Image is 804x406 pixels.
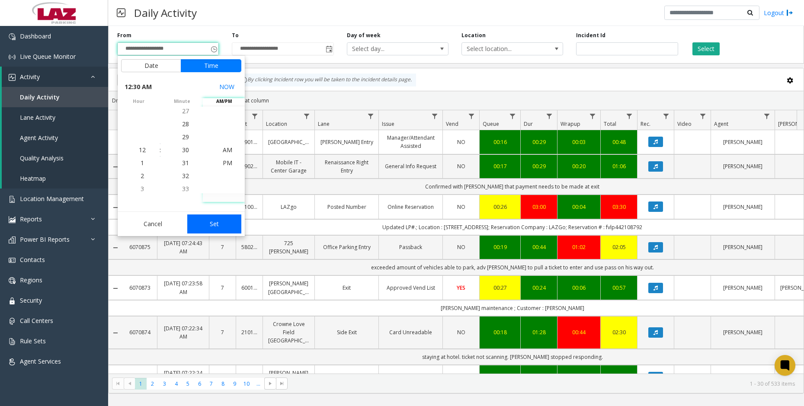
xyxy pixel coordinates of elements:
span: Activity [20,73,40,81]
a: NO [448,138,474,146]
a: Collapse Details [109,285,122,292]
span: Dashboard [20,32,51,40]
span: Heatmap [20,174,46,182]
a: Quality Analysis [2,148,108,168]
span: Power BI Reports [20,235,70,243]
span: Quality Analysis [20,154,64,162]
span: AM [223,146,232,154]
a: 00:17 [485,162,515,170]
a: Vend Filter Menu [466,110,477,122]
span: Go to the next page [264,377,276,390]
a: Daily Activity [2,87,108,107]
a: Collapse Details [109,163,122,170]
a: 00:04 [563,203,595,211]
span: NO [457,163,465,170]
span: Page 2 [147,378,158,390]
a: Lane Filter Menu [365,110,377,122]
span: 27 [182,107,189,115]
span: AM/PM [203,98,245,105]
span: Video [677,120,692,128]
span: Location [266,120,287,128]
span: 29 [182,133,189,141]
a: [GEOGRAPHIC_DATA] [268,138,309,146]
a: 00:19 [485,243,515,251]
a: 00:44 [526,243,552,251]
a: Rec. Filter Menu [660,110,672,122]
a: 01:28 [526,328,552,336]
div: 00:26 [485,203,515,211]
a: [DATE] 07:22:24 AM [163,369,204,385]
div: 00:18 [485,328,515,336]
a: YES [448,284,474,292]
a: 00:12 [485,373,515,381]
span: Toggle popup [209,43,218,55]
div: : [160,146,161,154]
a: 00:44 [563,328,595,336]
a: 00:27 [485,284,515,292]
img: 'icon' [9,54,16,61]
a: [PERSON_NAME] [716,284,769,292]
img: 'icon' [9,216,16,223]
a: 7 [215,243,231,251]
a: 580285 [241,243,257,251]
img: 'icon' [9,338,16,345]
span: Select location... [462,43,543,55]
span: Location Management [20,195,84,203]
a: 02:05 [606,243,632,251]
span: Regions [20,276,42,284]
a: 600128 [241,284,257,292]
span: Call Centers [20,316,53,325]
a: Logout [764,8,793,17]
a: Total Filter Menu [624,110,635,122]
a: 00:24 [526,284,552,292]
span: Dur [524,120,533,128]
a: LAZgo [268,203,309,211]
label: From [117,32,131,39]
span: Rec. [641,120,650,128]
span: Go to the next page [267,380,274,387]
a: Passback [384,243,437,251]
a: 01:06 [606,162,632,170]
span: Lane [318,120,330,128]
a: [PERSON_NAME] Entry [320,138,373,146]
a: Video Filter Menu [697,110,709,122]
div: 00:33 [606,373,632,381]
span: 33 [182,185,189,193]
a: 6070875 [128,243,152,251]
a: [DATE] 07:24:43 AM [163,239,204,256]
a: 00:29 [526,138,552,146]
h3: Daily Activity [130,2,201,23]
a: Location Filter Menu [301,110,313,122]
span: Daily Activity [20,93,60,101]
a: Exit [320,284,373,292]
span: 30 [182,146,189,154]
a: 01:02 [563,243,595,251]
a: Collapse Details [109,204,122,211]
span: 2 [141,172,144,180]
img: 'icon' [9,196,16,203]
span: Go to the last page [276,377,288,390]
label: Location [461,32,486,39]
span: Contacts [20,256,45,264]
span: NO [457,243,465,251]
div: 03:30 [606,203,632,211]
span: 32 [182,172,189,180]
a: Renaissance Right Entry [320,158,373,175]
span: Agent Activity [20,134,58,142]
span: Page 5 [182,378,194,390]
span: Lane Activity [20,113,55,121]
span: Agent Services [20,357,61,365]
button: Select now [216,79,238,95]
a: 00:57 [606,284,632,292]
a: Card Unreadable [384,328,437,336]
img: 'icon' [9,237,16,243]
span: Page 4 [170,378,182,390]
a: NO [448,203,474,211]
span: Toggle popup [324,43,333,55]
span: PM [223,159,232,167]
a: NO [448,243,474,251]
